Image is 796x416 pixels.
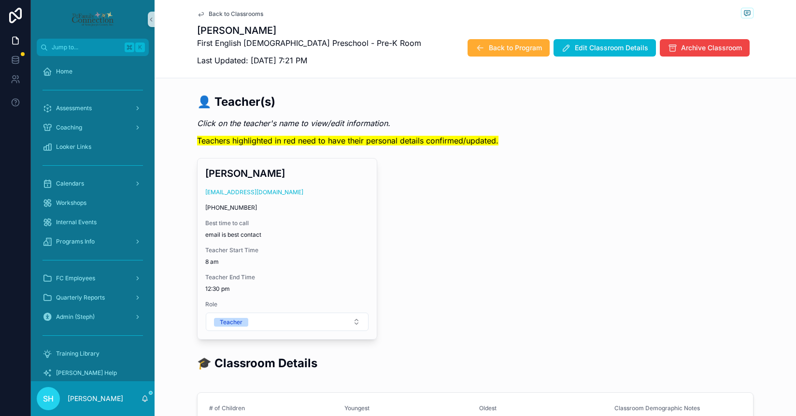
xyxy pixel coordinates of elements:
[205,219,369,227] span: Best time to call
[68,394,123,403] p: [PERSON_NAME]
[56,199,86,207] span: Workshops
[136,43,144,51] span: K
[37,100,149,117] a: Assessments
[37,214,149,231] a: Internal Events
[575,43,648,53] span: Edit Classroom Details
[37,364,149,382] a: [PERSON_NAME] Help
[197,55,421,66] p: Last Updated: [DATE] 7:21 PM
[37,270,149,287] a: FC Employees
[344,404,370,412] span: Youngest
[660,39,750,57] button: Archive Classroom
[205,204,369,212] span: [PHONE_NUMBER]
[681,43,742,53] span: Archive Classroom
[214,317,248,327] button: Unselect TEACHER
[56,369,117,377] span: [PERSON_NAME] Help
[197,158,377,340] a: [PERSON_NAME][EMAIL_ADDRESS][DOMAIN_NAME][PHONE_NUMBER]Best time to callemail is best contactTeac...
[37,194,149,212] a: Workshops
[205,231,369,239] span: email is best contact
[56,124,82,131] span: Coaching
[197,355,317,371] h2: 🎓 Classroom Details
[56,294,105,301] span: Quarterly Reports
[37,39,149,56] button: Jump to...K
[52,43,121,51] span: Jump to...
[489,43,542,53] span: Back to Program
[56,274,95,282] span: FC Employees
[205,166,369,181] h3: [PERSON_NAME]
[197,118,390,128] em: Click on the teacher's name to view/edit information.
[56,143,91,151] span: Looker Links
[71,12,114,27] img: App logo
[205,285,369,293] span: 12:30 pm
[37,345,149,362] a: Training Library
[479,404,497,412] span: Oldest
[56,313,95,321] span: Admin (Steph)
[220,318,242,327] div: Teacher
[56,180,84,187] span: Calendars
[205,273,369,281] span: Teacher End Time
[56,68,72,75] span: Home
[56,218,97,226] span: Internal Events
[197,10,263,18] a: Back to Classrooms
[205,258,369,266] span: 8 am
[206,313,369,331] button: Select Button
[56,104,92,112] span: Assessments
[37,175,149,192] a: Calendars
[43,393,54,404] span: SH
[56,238,95,245] span: Programs Info
[37,138,149,156] a: Looker Links
[209,10,263,18] span: Back to Classrooms
[31,56,155,381] div: scrollable content
[37,233,149,250] a: Programs Info
[197,24,421,37] h1: [PERSON_NAME]
[197,37,421,49] p: First English [DEMOGRAPHIC_DATA] Preschool - Pre-K Room
[554,39,656,57] button: Edit Classroom Details
[37,63,149,80] a: Home
[37,119,149,136] a: Coaching
[197,94,498,110] h2: 👤 Teacher(s)
[205,301,369,308] span: Role
[468,39,550,57] button: Back to Program
[205,246,369,254] span: Teacher Start Time
[37,289,149,306] a: Quarterly Reports
[209,404,245,412] span: # of Children
[205,188,303,196] a: [EMAIL_ADDRESS][DOMAIN_NAME]
[197,136,498,145] mark: Teachers highlighted in red need to have their personal details confirmed/updated.
[56,350,99,358] span: Training Library
[37,308,149,326] a: Admin (Steph)
[614,404,700,412] span: Classroom Demographic Notes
